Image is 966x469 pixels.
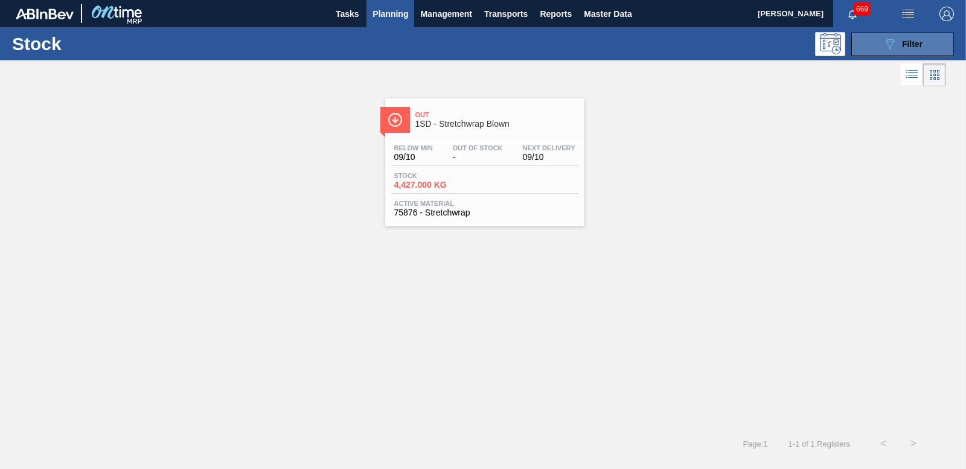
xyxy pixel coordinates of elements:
[868,429,898,459] button: <
[898,429,929,459] button: >
[523,144,575,152] span: Next Delivery
[394,180,479,190] span: 4,427.000 KG
[484,7,528,21] span: Transports
[394,200,575,207] span: Active Material
[394,172,479,179] span: Stock
[584,7,632,21] span: Master Data
[540,7,572,21] span: Reports
[394,144,433,152] span: Below Min
[12,37,187,51] h1: Stock
[415,120,578,129] span: 1SD - Stretchwrap Blown
[833,5,872,22] button: Notifications
[815,32,845,56] div: Programming: no user selected
[523,153,575,162] span: 09/10
[901,7,915,21] img: userActions
[743,439,767,448] span: Page : 1
[453,153,503,162] span: -
[923,63,946,86] div: Card Vision
[394,153,433,162] span: 09/10
[854,2,871,16] span: 669
[420,7,472,21] span: Management
[16,8,74,19] img: TNhmsLtSVTkK8tSr43FrP2fwEKptu5GPRR3wAAAABJRU5ErkJggg==
[415,111,578,118] span: Out
[388,112,403,127] img: Ícone
[851,32,954,56] button: Filter
[334,7,360,21] span: Tasks
[373,7,408,21] span: Planning
[786,439,850,448] span: 1 - 1 of 1 Registers
[394,208,575,217] span: 75876 - Stretchwrap
[453,144,503,152] span: Out Of Stock
[376,89,590,226] a: ÍconeOut1SD - Stretchwrap BlownBelow Min09/10Out Of Stock-Next Delivery09/10Stock4,427.000 KGActi...
[902,39,923,49] span: Filter
[901,63,923,86] div: List Vision
[939,7,954,21] img: Logout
